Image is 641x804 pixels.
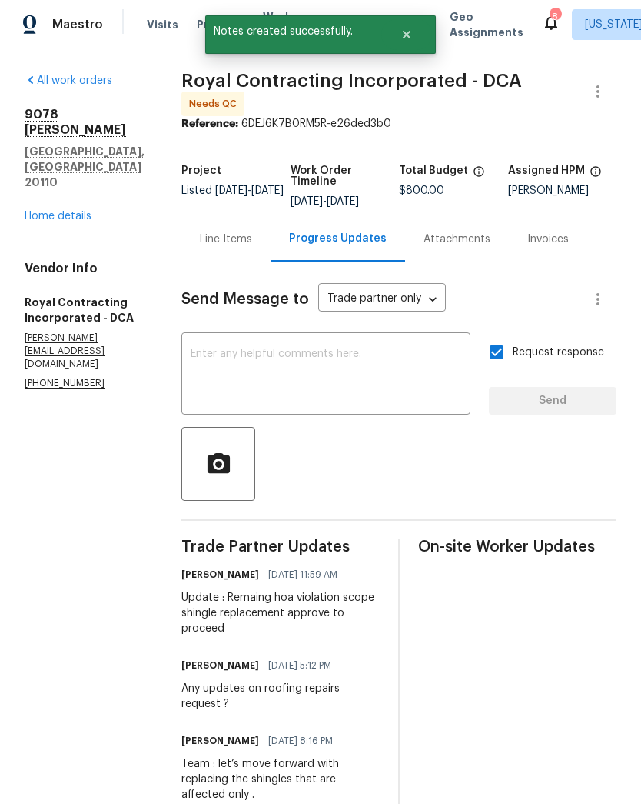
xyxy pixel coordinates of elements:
[399,165,468,176] h5: Total Budget
[181,658,259,673] h6: [PERSON_NAME]
[147,17,178,32] span: Visits
[268,733,333,749] span: [DATE] 8:16 PM
[181,567,259,582] h6: [PERSON_NAME]
[513,345,604,361] span: Request response
[181,590,380,636] div: Update : Remaing hoa violation scope shingle replacement approve to proceed
[52,17,103,32] span: Maestro
[268,658,331,673] span: [DATE] 5:12 PM
[25,211,91,222] a: Home details
[181,116,616,132] div: 6DEJ6K7B0RM5R-e26ded3b0
[550,9,560,25] div: 8
[215,185,247,196] span: [DATE]
[508,165,585,176] h5: Assigned HPM
[251,185,284,196] span: [DATE]
[508,185,617,196] div: [PERSON_NAME]
[263,9,302,40] span: Work Orders
[590,165,602,185] span: The hpm assigned to this work order.
[450,9,523,40] span: Geo Assignments
[399,185,444,196] span: $800.00
[181,539,380,555] span: Trade Partner Updates
[200,232,252,247] div: Line Items
[181,72,522,90] span: Royal Contracting Incorporated - DCA
[181,185,284,196] span: Listed
[189,96,243,112] span: Needs QC
[215,185,284,196] span: -
[181,118,238,129] b: Reference:
[318,287,446,312] div: Trade partner only
[291,165,400,187] h5: Work Order Timeline
[25,261,144,276] h4: Vendor Info
[268,567,337,582] span: [DATE] 11:59 AM
[181,681,380,712] div: Any updates on roofing repairs request ?
[527,232,569,247] div: Invoices
[181,756,380,802] div: Team : let’s move forward with replacing the shingles that are affected only .
[181,733,259,749] h6: [PERSON_NAME]
[327,196,359,207] span: [DATE]
[181,292,309,307] span: Send Message to
[25,295,144,325] h5: Royal Contracting Incorporated - DCA
[473,165,485,185] span: The total cost of line items that have been proposed by Opendoor. This sum includes line items th...
[197,17,244,32] span: Projects
[381,19,432,50] button: Close
[205,15,381,48] span: Notes created successfully.
[291,196,359,207] span: -
[418,539,616,555] span: On-site Worker Updates
[423,232,490,247] div: Attachments
[291,196,323,207] span: [DATE]
[25,75,112,86] a: All work orders
[289,231,387,246] div: Progress Updates
[181,165,221,176] h5: Project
